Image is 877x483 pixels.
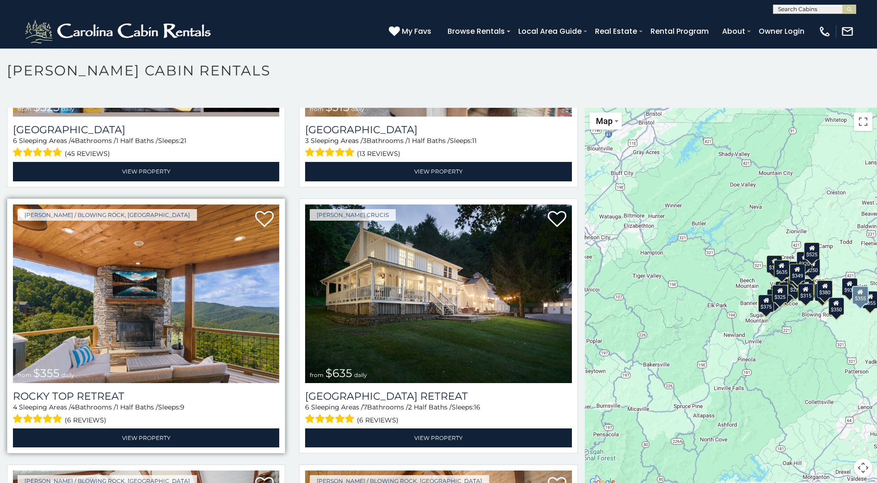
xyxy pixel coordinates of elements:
[13,428,279,447] a: View Property
[718,23,750,39] a: About
[408,136,450,145] span: 1 Half Baths /
[305,162,571,181] a: View Property
[305,124,571,136] h3: Chimney Island
[71,136,75,145] span: 4
[363,403,367,411] span: 7
[797,252,812,269] div: $320
[325,366,352,380] span: $635
[828,297,844,315] div: $350
[305,428,571,447] a: View Property
[798,279,814,296] div: $395
[758,295,774,312] div: $375
[18,372,31,378] span: from
[408,403,452,411] span: 2 Half Baths /
[305,136,571,160] div: Sleeping Areas / Bathrooms / Sleeps:
[357,148,400,160] span: (13 reviews)
[305,402,571,426] div: Sleeping Areas / Bathrooms / Sleeps:
[13,136,17,145] span: 6
[854,458,872,477] button: Map camera controls
[363,136,367,145] span: 3
[841,25,854,38] img: mail-regular-white.png
[116,136,158,145] span: 1 Half Baths /
[180,136,186,145] span: 21
[13,390,279,402] a: Rocky Top Retreat
[305,204,571,383] a: Valley Farmhouse Retreat from $635 daily
[767,255,782,273] div: $305
[23,18,215,45] img: White-1-2.png
[779,282,795,299] div: $395
[305,403,309,411] span: 6
[310,372,324,378] span: from
[255,210,274,229] a: Add to favorites
[13,403,17,411] span: 4
[842,278,858,296] div: $930
[514,23,586,39] a: Local Area Guide
[180,403,184,411] span: 9
[797,284,813,301] div: $315
[472,136,477,145] span: 11
[305,124,571,136] a: [GEOGRAPHIC_DATA]
[815,284,830,301] div: $695
[354,372,367,378] span: daily
[65,414,106,426] span: (6 reviews)
[804,242,820,260] div: $525
[18,209,197,221] a: [PERSON_NAME] / Blowing Rock, [GEOGRAPHIC_DATA]
[351,105,364,112] span: daily
[13,124,279,136] h3: Wildlife Manor
[13,124,279,136] a: [GEOGRAPHIC_DATA]
[13,162,279,181] a: View Property
[61,105,74,112] span: daily
[443,23,509,39] a: Browse Rentals
[402,25,431,37] span: My Favs
[116,403,158,411] span: 1 Half Baths /
[65,148,110,160] span: (45 reviews)
[474,403,480,411] span: 16
[596,116,613,126] span: Map
[305,204,571,383] img: Valley Farmhouse Retreat
[818,25,831,38] img: phone-regular-white.png
[305,390,571,402] h3: Valley Farmhouse Retreat
[61,372,74,378] span: daily
[13,402,279,426] div: Sleeping Areas / Bathrooms / Sleeps:
[305,136,309,145] span: 3
[548,210,566,229] a: Add to favorites
[854,112,872,131] button: Toggle fullscreen view
[589,112,622,130] button: Change map style
[781,271,797,289] div: $410
[774,260,790,278] div: $635
[590,23,642,39] a: Real Estate
[787,261,803,279] div: $565
[33,366,60,380] span: $355
[13,136,279,160] div: Sleeping Areas / Bathrooms / Sleeps:
[310,209,396,221] a: [PERSON_NAME] Crucis
[305,390,571,402] a: [GEOGRAPHIC_DATA] Retreat
[754,23,809,39] a: Owner Login
[389,25,434,37] a: My Favs
[817,280,833,298] div: $380
[788,278,803,295] div: $225
[13,204,279,383] img: Rocky Top Retreat
[18,105,31,112] span: from
[804,258,820,276] div: $250
[772,285,788,303] div: $325
[646,23,713,39] a: Rental Program
[310,105,324,112] span: from
[71,403,75,411] span: 4
[357,414,399,426] span: (6 reviews)
[790,264,805,281] div: $349
[13,204,279,383] a: Rocky Top Retreat from $355 daily
[852,286,869,304] div: $355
